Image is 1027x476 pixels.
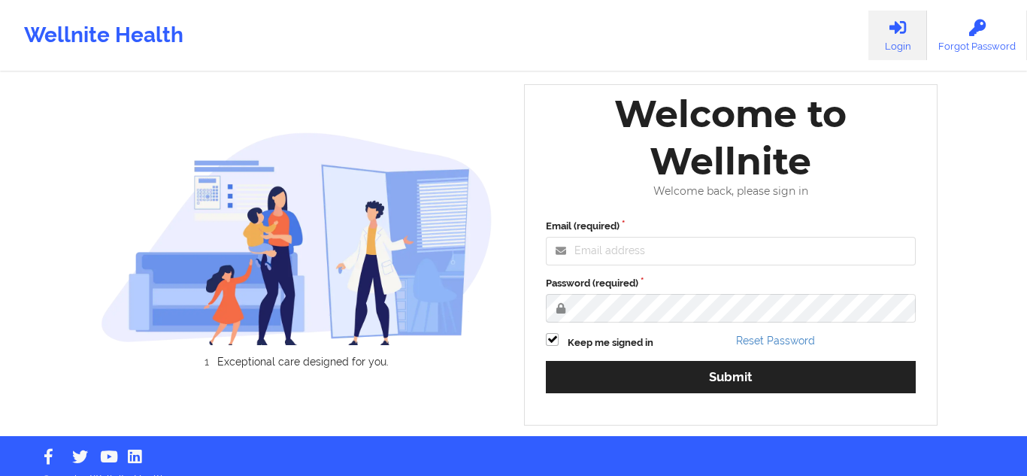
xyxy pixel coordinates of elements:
[546,237,916,265] input: Email address
[101,132,493,344] img: wellnite-auth-hero_200.c722682e.png
[736,335,815,347] a: Reset Password
[535,185,926,198] div: Welcome back, please sign in
[868,11,927,60] a: Login
[568,335,653,350] label: Keep me signed in
[546,361,916,393] button: Submit
[546,219,916,234] label: Email (required)
[114,356,492,368] li: Exceptional care designed for you.
[535,90,926,185] div: Welcome to Wellnite
[927,11,1027,60] a: Forgot Password
[546,276,916,291] label: Password (required)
